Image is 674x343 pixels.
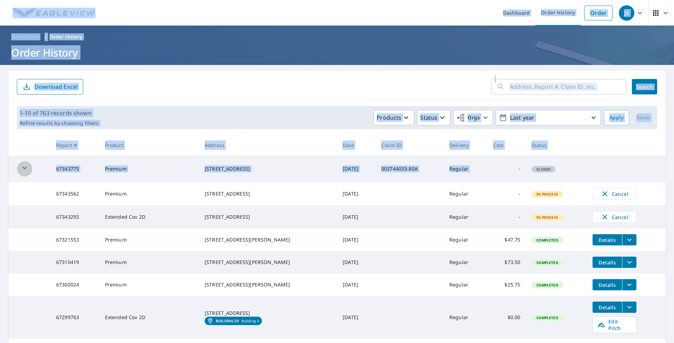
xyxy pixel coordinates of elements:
button: detailsBtn-67300024 [593,279,622,290]
th: Delivery [444,135,488,156]
td: Regular [444,182,488,205]
button: Last year [496,110,601,125]
td: - [488,205,526,229]
span: Orgs [456,113,480,122]
div: [STREET_ADDRESS][PERSON_NAME] [205,281,331,288]
button: filesDropdownBtn-67321553 [622,234,636,245]
button: filesDropdownBtn-67300024 [622,279,636,290]
p: Last year [507,112,589,124]
span: Edit Pitch [597,318,632,331]
button: Apply [604,110,629,125]
div: JV [619,5,634,21]
button: Download Excel [17,79,83,94]
th: Address [199,135,337,156]
td: 67343293 [51,205,99,229]
button: Products [374,110,414,125]
td: Regular [444,296,488,339]
td: 003744033-80A [376,156,444,182]
p: 1-10 of 763 records shown [20,109,99,117]
td: Extended Cov 2D [99,296,199,339]
a: Building IDBuilding 3 [205,317,262,325]
p: Refine results by choosing filters [20,120,99,126]
th: Cost [488,135,526,156]
th: Product [99,135,199,156]
span: Closed [532,167,555,172]
span: Completed [532,238,562,243]
button: Cancel [593,188,636,200]
div: [STREET_ADDRESS] [205,213,331,220]
td: 67300024 [51,273,99,296]
span: Cancel [600,213,629,221]
td: [DATE] [337,205,376,229]
td: $73.50 [488,251,526,273]
td: Premium [99,273,199,296]
span: Details [597,304,618,311]
em: Building ID [216,319,239,323]
th: Status [526,135,587,156]
td: Regular [444,205,488,229]
td: Regular [444,229,488,251]
span: In Process [532,192,562,197]
nav: breadcrumb [8,31,666,42]
span: In Process [532,215,562,220]
td: [DATE] [337,296,376,339]
button: Status [417,110,450,125]
span: Details [597,259,618,266]
th: Claim ID [376,135,444,156]
td: Premium [99,156,199,182]
h1: Order History [8,45,666,60]
td: [DATE] [337,251,376,273]
span: Search [637,84,652,90]
td: $25.75 [488,273,526,296]
td: - [488,156,526,182]
td: [DATE] [337,182,376,205]
td: [DATE] [337,273,376,296]
span: Completed [532,315,562,320]
td: 67321553 [51,229,99,251]
td: Regular [444,156,488,182]
td: $47.75 [488,229,526,251]
span: Apply [609,113,623,122]
img: EV Logo [13,8,95,18]
span: Details [597,237,618,243]
button: Cancel [593,211,636,223]
button: Search [632,79,657,94]
button: filesDropdownBtn-67310419 [622,257,636,268]
div: [STREET_ADDRESS][PERSON_NAME] [205,236,331,243]
td: 67343775 [51,156,99,182]
td: Premium [99,229,199,251]
button: Orgs [453,110,493,125]
td: 67310419 [51,251,99,273]
div: [STREET_ADDRESS] [205,190,331,197]
a: Edit Pitch [593,316,636,333]
td: [DATE] [337,229,376,251]
p: Products [377,113,401,122]
span: Completed [532,260,562,265]
td: Regular [444,273,488,296]
span: Details [597,282,618,288]
button: detailsBtn-67310419 [593,257,622,268]
div: [STREET_ADDRESS] [205,310,331,317]
button: filesDropdownBtn-67299763 [622,302,636,313]
button: detailsBtn-67299763 [593,302,622,313]
input: Address, Report #, Claim ID, etc. [510,77,626,97]
div: [STREET_ADDRESS][PERSON_NAME] [205,259,331,266]
div: [STREET_ADDRESS] [205,165,331,172]
li: / [45,33,47,41]
td: 67343562 [51,182,99,205]
p: Download Excel [34,83,78,91]
td: Extended Cov 2D [99,205,199,229]
td: 67299763 [51,296,99,339]
td: Premium [99,251,199,273]
td: [DATE] [337,156,376,182]
td: $0.00 [488,296,526,339]
td: Regular [444,251,488,273]
p: Status [420,113,437,122]
span: Cancel [600,190,629,198]
th: Date [337,135,376,156]
span: Dashboard [11,33,39,40]
th: Report # [51,135,99,156]
a: Order [584,6,613,20]
p: Order History [49,33,82,40]
td: Premium [99,182,199,205]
